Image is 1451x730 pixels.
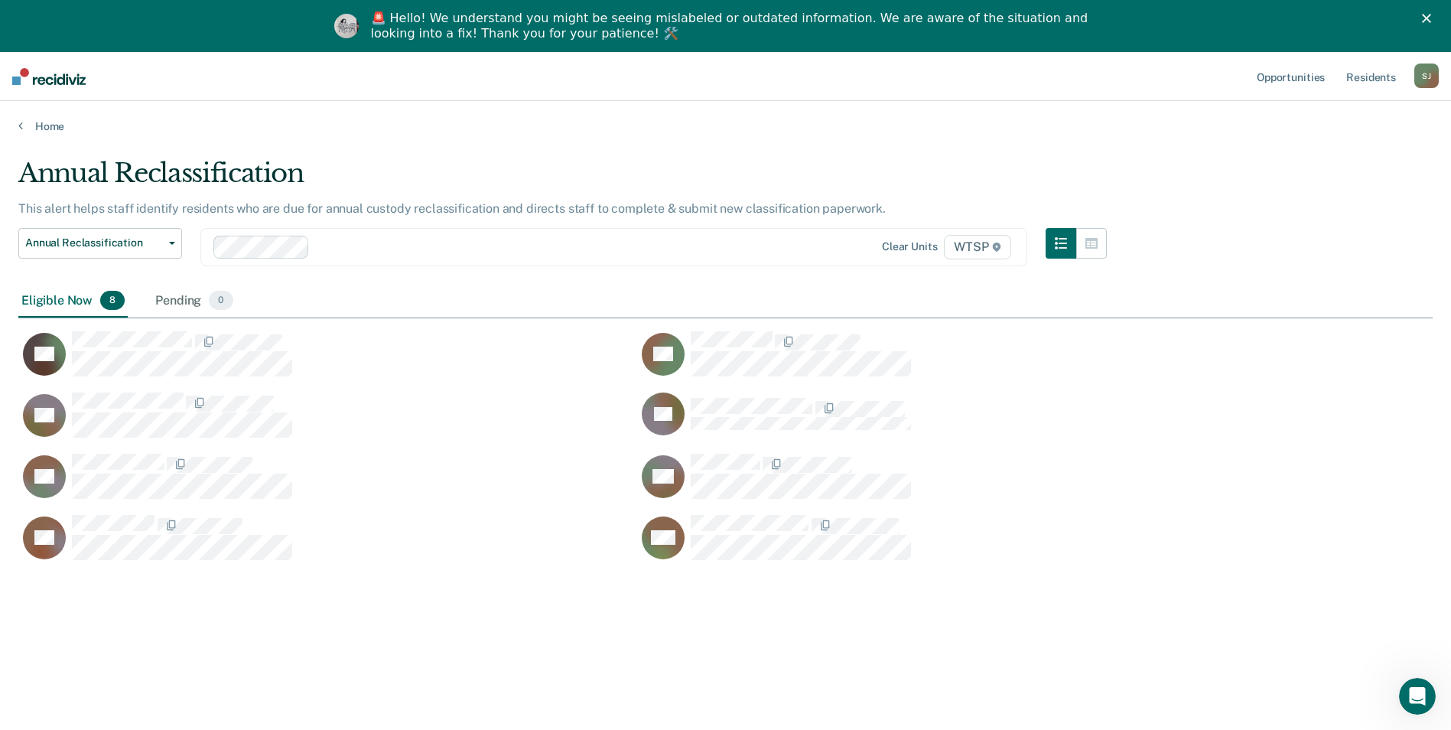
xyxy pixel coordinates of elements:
div: CaseloadOpportunityCell-00544767 [18,331,637,392]
div: Clear units [882,240,938,253]
button: Annual Reclassification [18,228,182,259]
iframe: Intercom live chat [1399,678,1436,715]
img: Profile image for Kim [334,14,359,38]
p: This alert helps staff identify residents who are due for annual custody reclassification and dir... [18,201,886,216]
span: Annual Reclassification [25,236,163,249]
div: CaseloadOpportunityCell-00331337 [637,331,1256,392]
button: SJ [1414,64,1439,88]
div: CaseloadOpportunityCell-00558237 [637,514,1256,575]
div: CaseloadOpportunityCell-00656534 [637,453,1256,514]
span: WTSP [944,235,1011,259]
div: S J [1414,64,1439,88]
span: 0 [209,291,233,311]
div: CaseloadOpportunityCell-00667134 [18,514,637,575]
a: Home [18,119,1433,133]
a: Residents [1343,52,1399,101]
div: CaseloadOpportunityCell-00406044 [18,392,637,453]
span: 8 [100,291,125,311]
div: Eligible Now8 [18,285,128,318]
div: 🚨 Hello! We understand you might be seeing mislabeled or outdated information. We are aware of th... [371,11,1093,41]
div: Pending0 [152,285,236,318]
a: Opportunities [1254,52,1328,101]
div: CaseloadOpportunityCell-00655883 [637,392,1256,453]
div: Close [1422,14,1437,23]
img: Recidiviz [12,68,86,85]
div: CaseloadOpportunityCell-00615090 [18,453,637,514]
div: Annual Reclassification [18,158,1107,201]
